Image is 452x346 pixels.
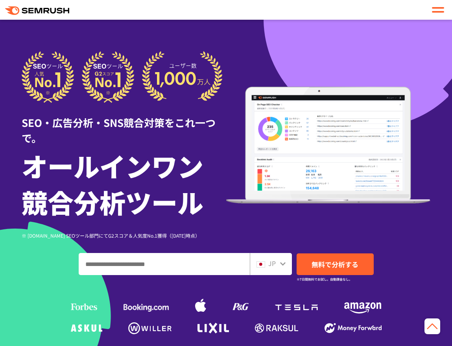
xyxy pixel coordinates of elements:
span: 無料で分析する [312,259,358,269]
input: ドメイン、キーワードまたはURLを入力してください [79,253,249,275]
div: ※ [DOMAIN_NAME] SEOツール部門にてG2スコア＆人気度No.1獲得（[DATE]時点） [22,232,226,239]
a: 無料で分析する [297,253,374,275]
h1: オールインワン 競合分析ツール [22,147,226,220]
small: ※7日間無料でお試し。自動課金なし。 [297,275,352,283]
div: SEO・広告分析・SNS競合対策をこれ一つで。 [22,103,226,145]
span: JP [268,259,276,268]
